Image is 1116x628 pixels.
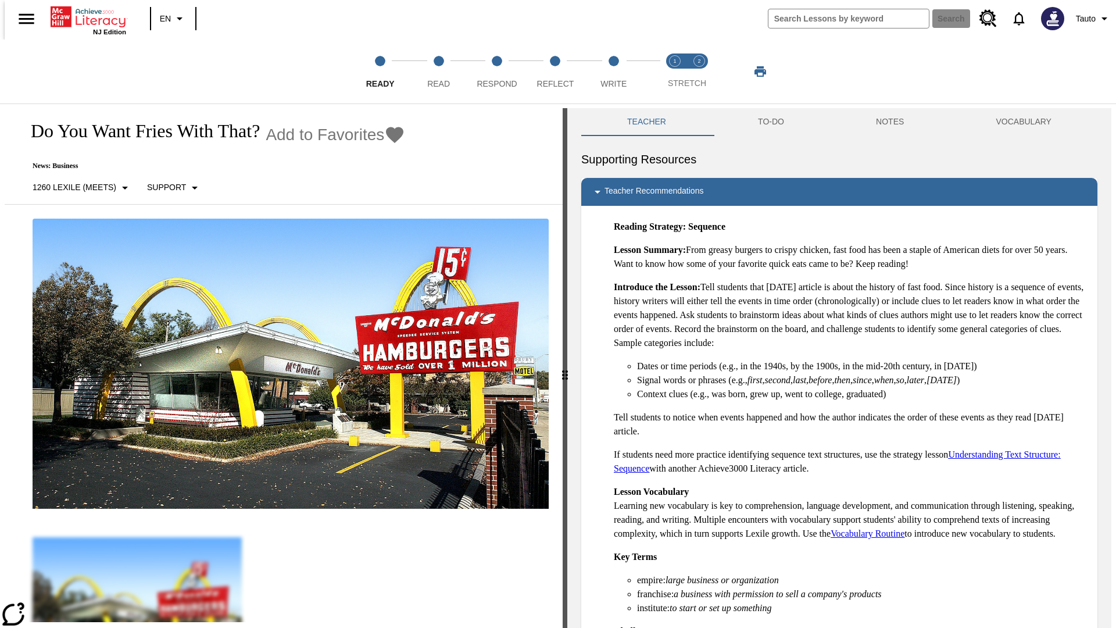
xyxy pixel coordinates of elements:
button: Print [742,61,779,82]
input: search field [768,9,929,28]
p: If students need more practice identifying sequence text structures, use the strategy lesson with... [614,448,1088,476]
img: Avatar [1041,7,1064,30]
button: Select a new avatar [1034,3,1071,34]
span: Tauto [1076,13,1096,25]
a: Vocabulary Routine [831,529,904,538]
button: NOTES [830,108,950,136]
em: since [853,375,872,385]
strong: Sequence [688,222,725,231]
text: 2 [697,58,700,64]
strong: Reading Strategy: [614,222,686,231]
button: Ready step 1 of 5 [346,40,414,104]
em: then [834,375,850,385]
button: VOCABULARY [950,108,1097,136]
button: Profile/Settings [1071,8,1116,29]
button: Open side menu [9,2,44,36]
span: EN [160,13,171,25]
p: From greasy burgers to crispy chicken, fast food has been a staple of American diets for over 50 ... [614,243,1088,271]
li: Signal words or phrases (e.g., , , , , , , , , , ) [637,373,1088,387]
a: Understanding Text Structure: Sequence [614,449,1061,473]
span: Ready [366,79,395,88]
p: Tell students to notice when events happened and how the author indicates the order of these even... [614,411,1088,438]
li: franchise: [637,587,1088,601]
p: News: Business [19,162,405,170]
div: Teacher Recommendations [581,178,1097,206]
button: Reflect step 4 of 5 [521,40,589,104]
strong: Lesson Summary: [614,245,686,255]
button: Stretch Read step 1 of 2 [658,40,692,104]
p: Learning new vocabulary is key to comprehension, language development, and communication through ... [614,485,1088,541]
span: NJ Edition [93,28,126,35]
p: 1260 Lexile (Meets) [33,181,116,194]
button: Read step 2 of 5 [405,40,472,104]
em: [DATE] [927,375,957,385]
button: Add to Favorites - Do You Want Fries With That? [266,124,405,145]
em: second [765,375,791,385]
text: 1 [673,58,676,64]
em: large business or organization [666,575,779,585]
li: Dates or time periods (e.g., in the 1940s, by the 1900s, in the mid-20th century, in [DATE]) [637,359,1088,373]
li: empire: [637,573,1088,587]
p: Tell students that [DATE] article is about the history of fast food. Since history is a sequence ... [614,280,1088,350]
span: STRETCH [668,78,706,88]
span: Read [427,79,450,88]
button: Teacher [581,108,712,136]
button: Select Lexile, 1260 Lexile (Meets) [28,177,137,198]
div: Press Enter or Spacebar and then press right and left arrow keys to move the slider [563,108,567,628]
strong: Lesson Vocabulary [614,487,689,497]
div: Instructional Panel Tabs [581,108,1097,136]
h6: Supporting Resources [581,150,1097,169]
li: institute: [637,601,1088,615]
em: last [793,375,806,385]
button: Language: EN, Select a language [155,8,192,29]
em: when [874,375,894,385]
div: reading [5,108,563,622]
span: Reflect [537,79,574,88]
button: Stretch Respond step 2 of 2 [682,40,716,104]
div: activity [567,108,1111,628]
h1: Do You Want Fries With That? [19,120,260,142]
em: first [747,375,763,385]
p: Support [147,181,186,194]
button: Write step 5 of 5 [580,40,648,104]
img: One of the first McDonald's stores, with the iconic red sign and golden arches. [33,219,549,509]
a: Notifications [1004,3,1034,34]
a: Resource Center, Will open in new tab [972,3,1004,34]
strong: Key Terms [614,552,657,562]
div: Home [51,4,126,35]
li: Context clues (e.g., was born, grew up, went to college, graduated) [637,387,1088,401]
button: TO-DO [712,108,830,136]
em: to start or set up something [670,603,772,613]
button: Scaffolds, Support [142,177,206,198]
button: Respond step 3 of 5 [463,40,531,104]
em: later [907,375,924,385]
em: before [809,375,832,385]
p: Teacher Recommendations [604,185,703,199]
span: Write [600,79,627,88]
em: a business with permission to sell a company's products [674,589,882,599]
strong: Introduce the Lesson: [614,282,700,292]
span: Add to Favorites [266,126,384,144]
em: so [896,375,904,385]
span: Respond [477,79,517,88]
